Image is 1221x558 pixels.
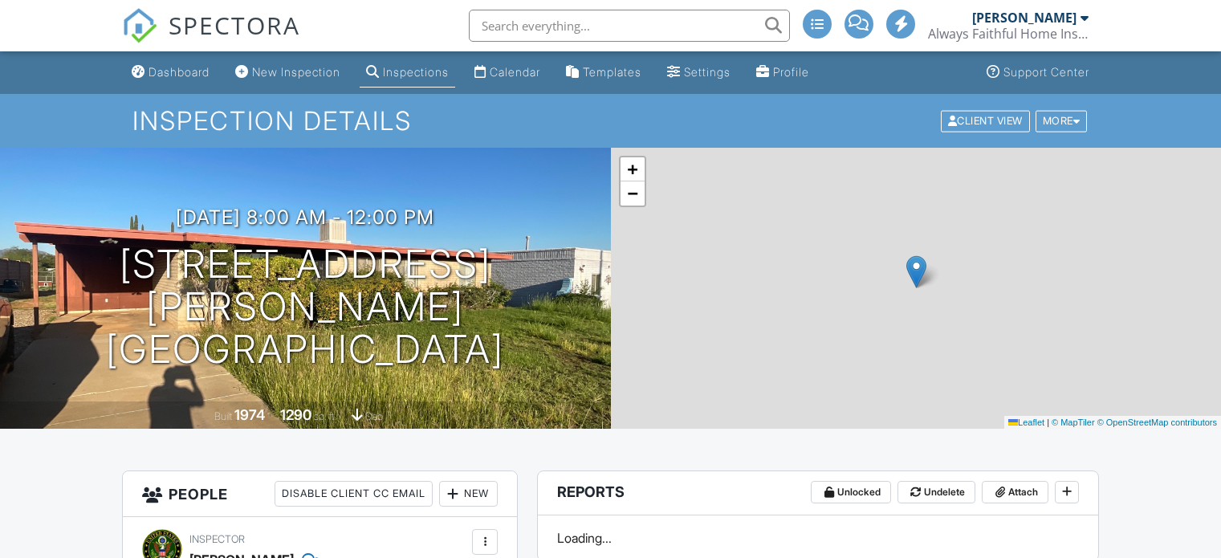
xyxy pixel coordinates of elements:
[176,206,434,228] h3: [DATE] 8:00 am - 12:00 pm
[1036,110,1088,132] div: More
[439,481,498,507] div: New
[490,65,540,79] div: Calendar
[928,26,1089,42] div: Always Faithful Home Inspection
[469,10,790,42] input: Search everything...
[1047,417,1049,427] span: |
[149,65,210,79] div: Dashboard
[627,159,637,179] span: +
[560,58,648,88] a: Templates
[122,8,157,43] img: The Best Home Inspection Software - Spectora
[360,58,455,88] a: Inspections
[252,65,340,79] div: New Inspection
[280,406,311,423] div: 1290
[229,58,347,88] a: New Inspection
[123,471,517,517] h3: People
[26,243,585,370] h1: [STREET_ADDRESS][PERSON_NAME] [GEOGRAPHIC_DATA]
[627,183,637,203] span: −
[189,533,245,545] span: Inspector
[750,58,816,88] a: Company Profile
[621,181,645,206] a: Zoom out
[214,410,232,422] span: Built
[972,10,1077,26] div: [PERSON_NAME]
[583,65,641,79] div: Templates
[773,65,809,79] div: Profile
[468,58,547,88] a: Calendar
[314,410,336,422] span: sq. ft.
[980,58,1096,88] a: Support Center
[661,58,737,88] a: Settings
[941,110,1030,132] div: Client View
[132,107,1089,135] h1: Inspection Details
[1097,417,1217,427] a: © OpenStreetMap contributors
[234,406,265,423] div: 1974
[684,65,731,79] div: Settings
[1003,65,1089,79] div: Support Center
[621,157,645,181] a: Zoom in
[125,58,216,88] a: Dashboard
[1008,417,1044,427] a: Leaflet
[1052,417,1095,427] a: © MapTiler
[169,8,300,42] span: SPECTORA
[122,22,300,55] a: SPECTORA
[365,410,383,422] span: slab
[275,481,433,507] div: Disable Client CC Email
[906,255,926,288] img: Marker
[383,65,449,79] div: Inspections
[939,114,1034,126] a: Client View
